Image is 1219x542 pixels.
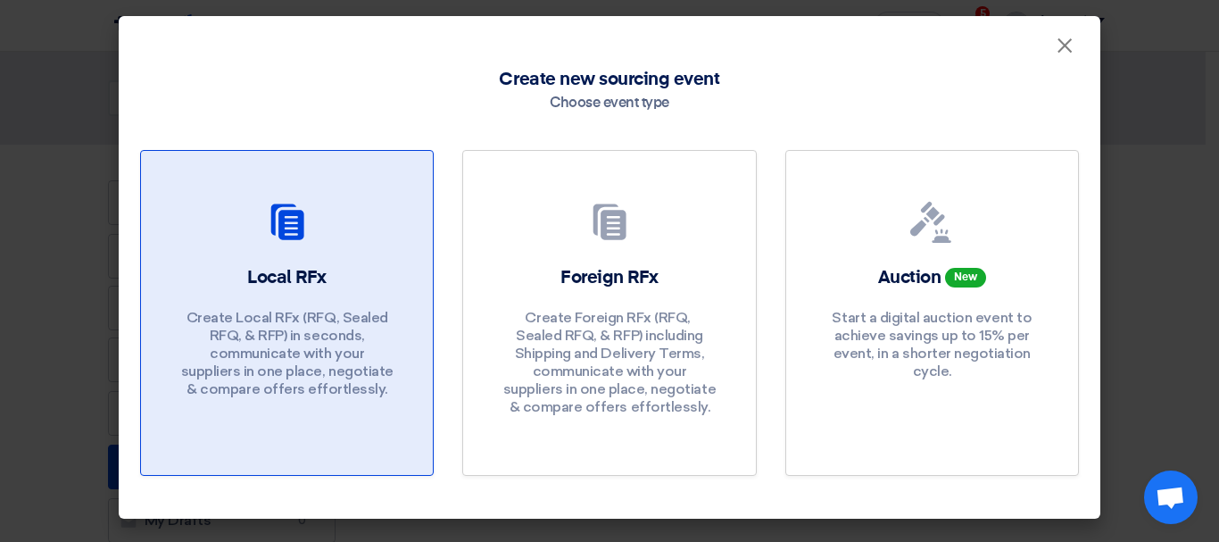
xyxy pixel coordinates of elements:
[1056,32,1074,68] font: ×
[832,309,1032,379] font: Start a digital auction event to achieve savings up to 15% per event, in a shorter negotiation cy...
[550,96,669,111] font: Choose event type
[1041,29,1088,64] button: Close
[140,150,434,476] a: Local RFx Create Local RFx (RFQ, ​​Sealed RFQ, & RFP) in seconds, communicate with your suppliers...
[954,272,977,283] font: New
[462,150,756,476] a: Foreign RFx Create Foreign RFx (RFQ, ​​Sealed RFQ, & RFP) including Shipping and Delivery Terms, ...
[503,309,716,415] font: Create Foreign RFx (RFQ, ​​Sealed RFQ, & RFP) including Shipping and Delivery Terms, communicate ...
[1144,471,1198,524] div: Open chat
[560,269,659,287] font: Foreign RFx
[181,309,394,397] font: Create Local RFx (RFQ, ​​Sealed RFQ, & RFP) in seconds, communicate with your suppliers in one pl...
[785,150,1079,476] a: Auction New Start a digital auction event to achieve savings up to 15% per event, in a shorter ne...
[499,71,719,88] font: Create new sourcing event
[878,269,941,287] font: Auction
[247,269,327,287] font: Local RFx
